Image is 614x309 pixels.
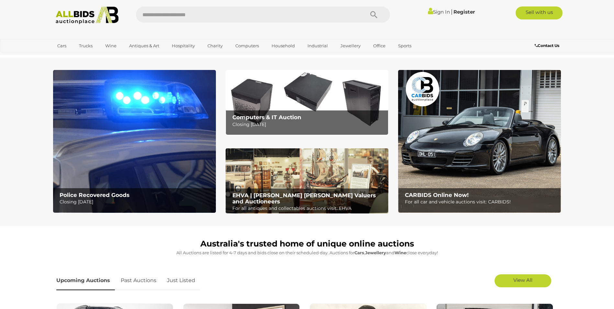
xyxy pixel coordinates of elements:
[60,192,129,198] b: Police Recovered Goods
[535,42,561,49] a: Contact Us
[231,40,263,51] a: Computers
[354,250,364,255] strong: Cars
[358,6,390,23] button: Search
[428,9,450,15] a: Sign In
[53,70,216,213] a: Police Recovered Goods Police Recovered Goods Closing [DATE]
[495,274,551,287] a: View All
[369,40,390,51] a: Office
[56,271,115,290] a: Upcoming Auctions
[75,40,97,51] a: Trucks
[56,249,558,257] p: All Auctions are listed for 4-7 days and bids close on their scheduled day. Auctions for , and cl...
[53,40,71,51] a: Cars
[226,148,388,214] a: EHVA | Evans Hastings Valuers and Auctioneers EHVA | [PERSON_NAME] [PERSON_NAME] Valuers and Auct...
[303,40,332,51] a: Industrial
[394,40,416,51] a: Sports
[232,120,385,129] p: Closing [DATE]
[53,51,107,62] a: [GEOGRAPHIC_DATA]
[53,70,216,213] img: Police Recovered Goods
[516,6,563,19] a: Sell with us
[60,198,212,206] p: Closing [DATE]
[365,250,386,255] strong: Jewellery
[398,70,561,213] img: CARBIDS Online Now!
[226,148,388,214] img: EHVA | Evans Hastings Valuers and Auctioneers
[535,43,559,48] b: Contact Us
[125,40,163,51] a: Antiques & Art
[168,40,199,51] a: Hospitality
[451,8,452,15] span: |
[226,70,388,135] a: Computers & IT Auction Computers & IT Auction Closing [DATE]
[398,70,561,213] a: CARBIDS Online Now! CARBIDS Online Now! For all car and vehicle auctions visit: CARBIDS!
[101,40,121,51] a: Wine
[232,114,301,120] b: Computers & IT Auction
[395,250,406,255] strong: Wine
[336,40,365,51] a: Jewellery
[226,70,388,135] img: Computers & IT Auction
[232,192,376,205] b: EHVA | [PERSON_NAME] [PERSON_NAME] Valuers and Auctioneers
[162,271,200,290] a: Just Listed
[56,239,558,248] h1: Australia's trusted home of unique online auctions
[405,198,557,206] p: For all car and vehicle auctions visit: CARBIDS!
[513,277,532,283] span: View All
[267,40,299,51] a: Household
[453,9,475,15] a: Register
[405,192,469,198] b: CARBIDS Online Now!
[116,271,161,290] a: Past Auctions
[203,40,227,51] a: Charity
[52,6,122,24] img: Allbids.com.au
[232,204,385,212] p: For all antiques and collectables auctions visit: EHVA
